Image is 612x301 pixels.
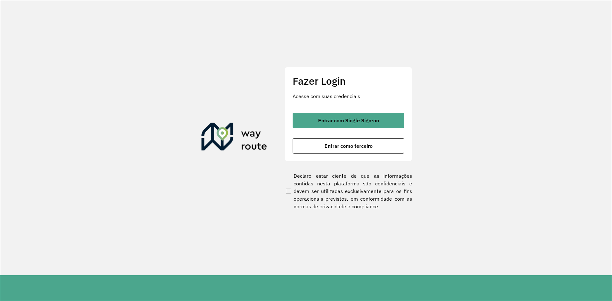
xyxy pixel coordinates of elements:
p: Acesse com suas credenciais [293,92,404,100]
h2: Fazer Login [293,75,404,87]
label: Declaro estar ciente de que as informações contidas nesta plataforma são confidenciais e devem se... [285,172,412,210]
span: Entrar com Single Sign-on [318,118,379,123]
img: Roteirizador AmbevTech [201,123,267,153]
button: button [293,113,404,128]
span: Entrar como terceiro [324,143,373,148]
button: button [293,138,404,154]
